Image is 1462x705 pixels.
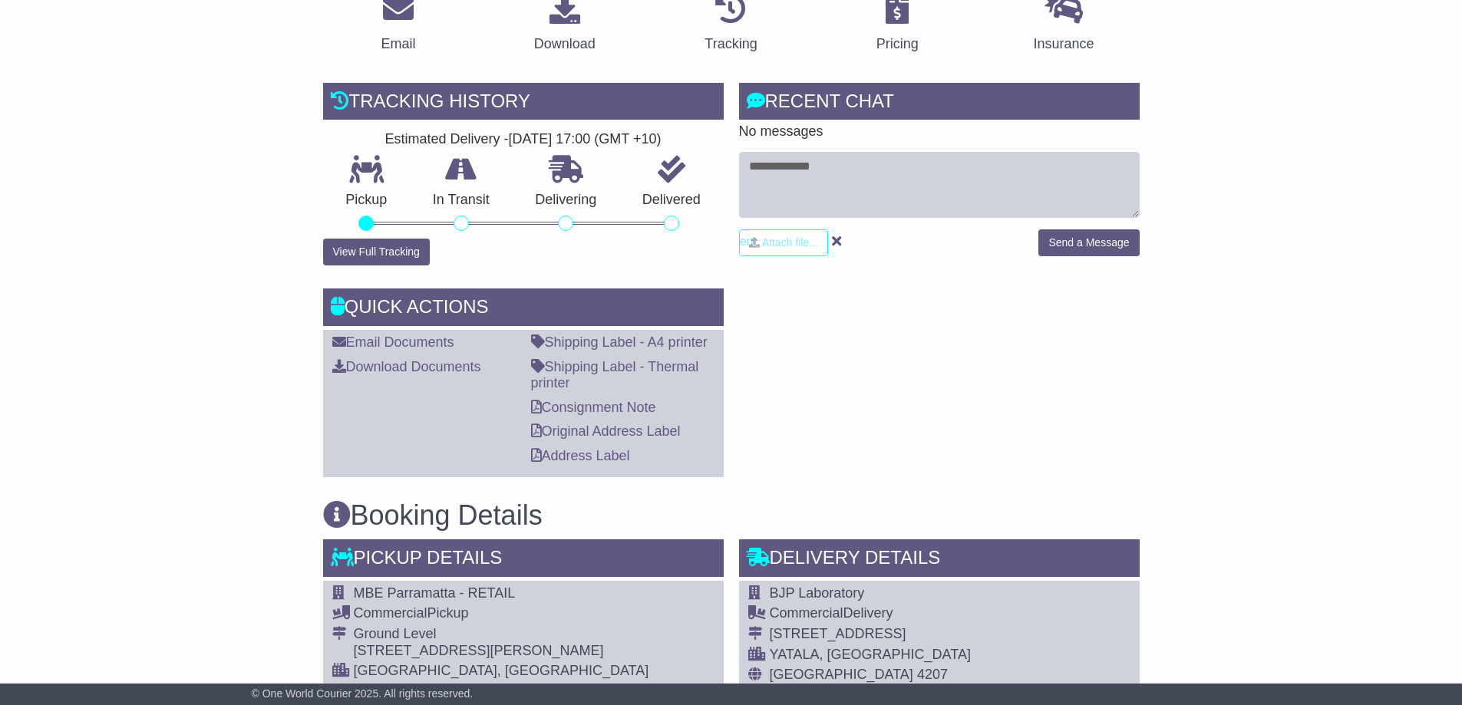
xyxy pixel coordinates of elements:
span: 4207 [917,667,948,682]
div: Pickup Details [323,539,724,581]
p: In Transit [410,192,513,209]
div: [STREET_ADDRESS][PERSON_NAME] [354,643,649,660]
div: [STREET_ADDRESS] [770,626,1117,643]
div: Email [381,34,415,54]
div: Delivery [770,605,1117,622]
div: Pricing [876,34,919,54]
p: Pickup [323,192,411,209]
p: Delivered [619,192,724,209]
div: [DATE] 17:00 (GMT +10) [509,131,662,148]
div: YATALA, [GEOGRAPHIC_DATA] [770,647,1117,664]
p: No messages [739,124,1140,140]
p: Delivering [513,192,620,209]
div: Ground Level [354,626,649,643]
h3: Booking Details [323,500,1140,531]
a: Email Documents [332,334,454,350]
div: Tracking history [323,83,724,124]
span: [GEOGRAPHIC_DATA] [770,667,913,682]
div: Download [534,34,596,54]
button: View Full Tracking [323,239,430,265]
a: Shipping Label - Thermal printer [531,359,699,391]
span: Commercial [354,605,427,621]
span: BJP Laboratory [770,585,865,601]
div: Delivery Details [739,539,1140,581]
span: MBE Parramatta - RETAIL [354,585,516,601]
span: Commercial [770,605,843,621]
div: Tracking [705,34,757,54]
a: Address Label [531,448,630,463]
a: Original Address Label [531,423,681,439]
a: Shipping Label - A4 printer [531,334,708,350]
div: RECENT CHAT [739,83,1140,124]
a: Download Documents [332,359,481,374]
div: Estimated Delivery - [323,131,724,148]
span: © One World Courier 2025. All rights reserved. [252,687,474,700]
div: Insurance [1034,34,1094,54]
a: Consignment Note [531,400,656,415]
button: Send a Message [1038,229,1139,256]
div: Quick Actions [323,288,724,330]
div: [GEOGRAPHIC_DATA], [GEOGRAPHIC_DATA] [354,663,649,680]
div: Pickup [354,605,649,622]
